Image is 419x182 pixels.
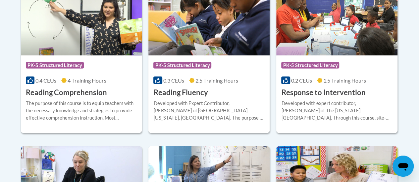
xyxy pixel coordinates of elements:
span: 1.5 Training Hours [323,77,366,84]
iframe: Button to launch messaging window [393,156,414,177]
h3: Reading Fluency [153,88,208,98]
span: PK-5 Structured Literacy [153,62,211,69]
h3: Reading Comprehension [26,88,107,98]
span: PK-5 Structured Literacy [281,62,339,69]
div: The purpose of this course is to equip teachers with the necessary knowledge and strategies to pr... [26,100,137,122]
span: 2.5 Training Hours [195,77,238,84]
h3: Response to Intervention [281,88,365,98]
span: 0.2 CEUs [291,77,312,84]
span: 0.3 CEUs [163,77,184,84]
span: 4 Training Hours [68,77,106,84]
div: Developed with expert contributor, [PERSON_NAME] of The [US_STATE][GEOGRAPHIC_DATA]. Through this... [281,100,393,122]
div: Developed with Expert Contributor, [PERSON_NAME] of [GEOGRAPHIC_DATA][US_STATE], [GEOGRAPHIC_DATA... [153,100,265,122]
span: 0.4 CEUs [35,77,56,84]
span: PK-5 Structured Literacy [26,62,84,69]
